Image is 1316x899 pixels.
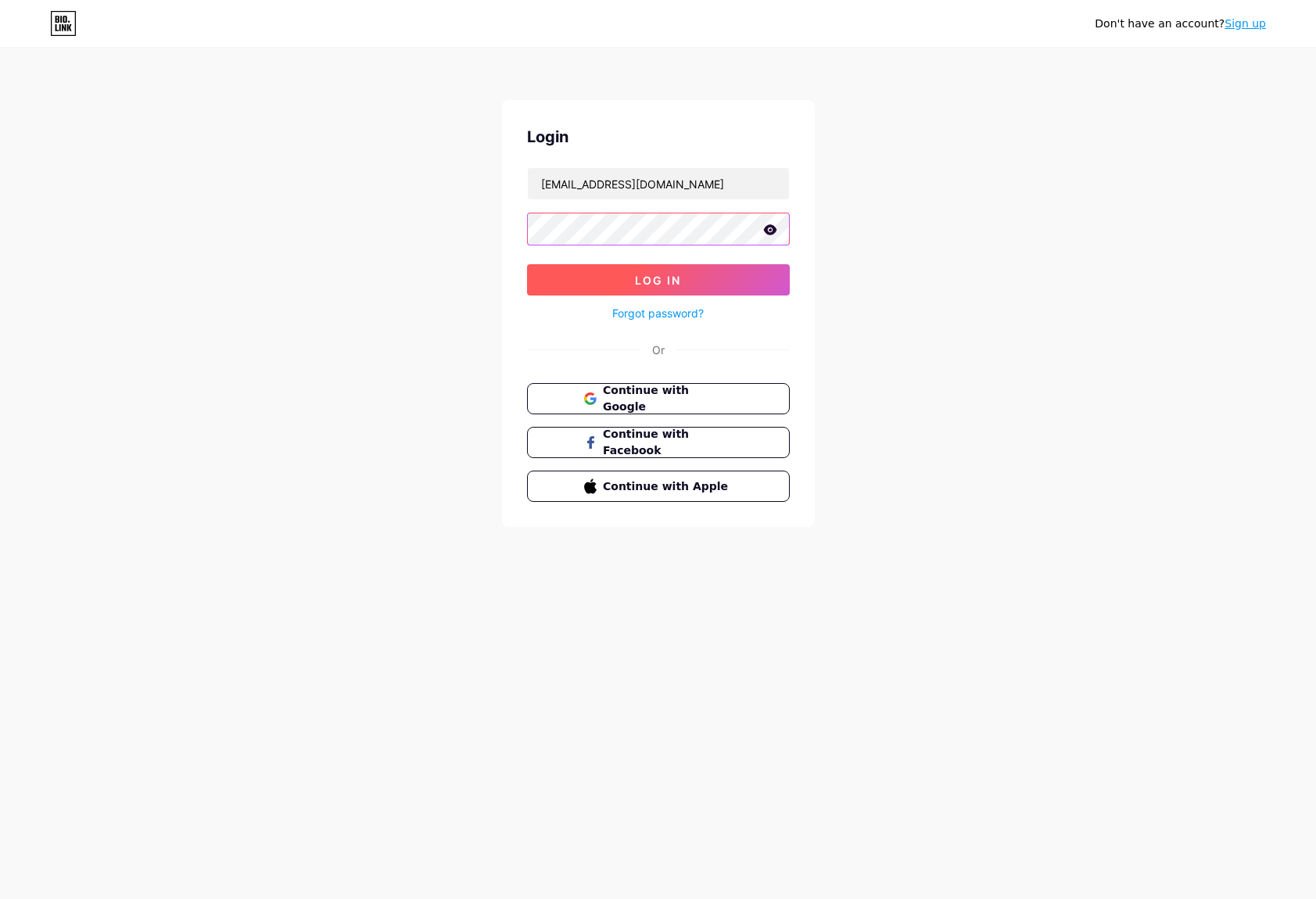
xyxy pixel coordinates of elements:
[527,383,790,414] button: Continue with Google
[527,125,790,149] div: Login
[1225,17,1266,30] a: Sign up
[1095,16,1266,32] div: Don't have an account?
[612,305,704,321] a: Forgot password?
[635,274,681,287] span: Log In
[527,471,790,502] button: Continue with Apple
[603,382,732,415] span: Continue with Google
[652,342,665,358] div: Or
[603,426,732,459] span: Continue with Facebook
[528,168,789,199] input: Username
[527,427,790,458] button: Continue with Facebook
[527,264,790,295] button: Log In
[603,478,732,495] span: Continue with Apple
